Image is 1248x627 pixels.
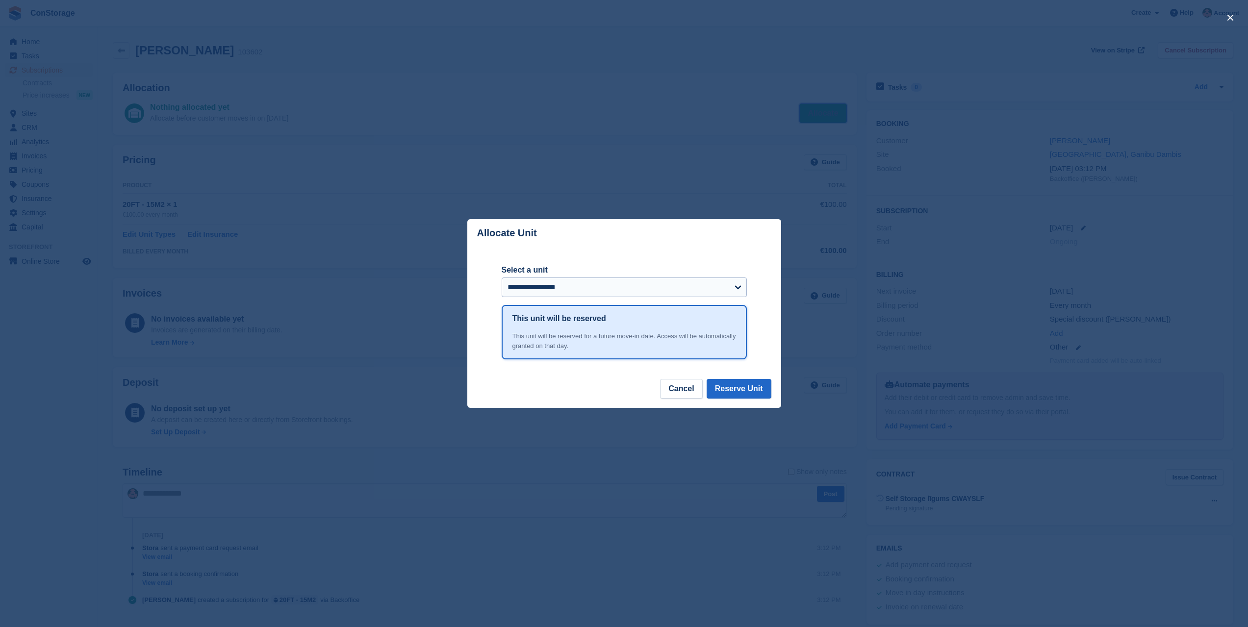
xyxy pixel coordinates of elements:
h1: This unit will be reserved [512,313,606,325]
div: This unit will be reserved for a future move-in date. Access will be automatically granted on tha... [512,331,736,351]
button: Reserve Unit [707,379,771,399]
button: Cancel [660,379,702,399]
p: Allocate Unit [477,227,537,239]
button: close [1223,10,1238,25]
label: Select a unit [502,264,747,276]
